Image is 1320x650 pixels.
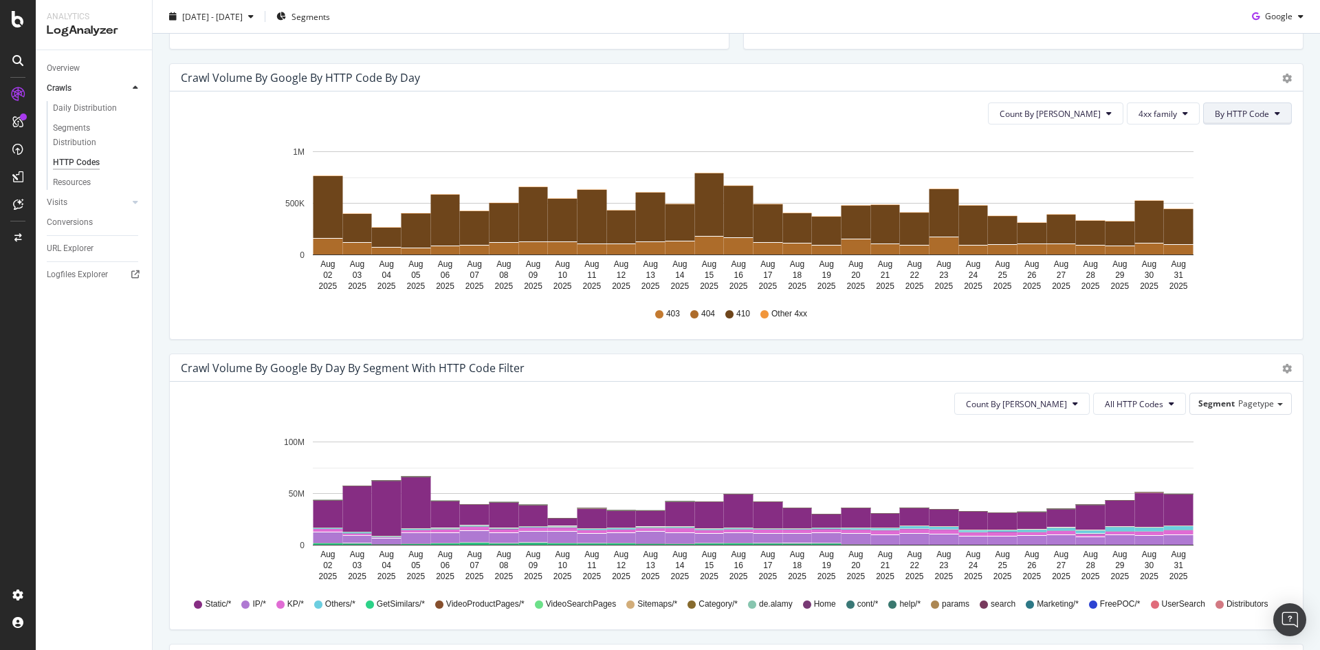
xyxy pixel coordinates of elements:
[848,550,863,559] text: Aug
[702,550,716,559] text: Aug
[1027,270,1037,280] text: 26
[1112,259,1127,269] text: Aug
[734,270,743,280] text: 16
[411,561,421,570] text: 05
[408,259,423,269] text: Aug
[470,270,479,280] text: 07
[612,572,630,581] text: 2025
[285,199,305,208] text: 500K
[53,101,117,116] div: Daily Distribution
[1174,561,1183,570] text: 31
[470,561,479,570] text: 07
[293,147,305,157] text: 1M
[1140,281,1158,291] text: 2025
[760,550,775,559] text: Aug
[907,259,921,269] text: Aug
[1105,398,1163,410] span: All HTTP Codes
[1226,598,1268,610] span: Distributors
[936,550,951,559] text: Aug
[181,426,1281,585] div: A chart.
[942,598,969,610] span: params
[822,270,831,280] text: 19
[910,561,919,570] text: 22
[614,550,628,559] text: Aug
[1052,572,1070,581] text: 2025
[998,561,1007,570] text: 25
[817,572,836,581] text: 2025
[851,270,861,280] text: 20
[499,561,509,570] text: 08
[526,259,540,269] text: Aug
[876,572,894,581] text: 2025
[771,308,807,320] span: Other 4xx
[675,270,685,280] text: 14
[814,598,836,610] span: Home
[966,550,980,559] text: Aug
[53,121,142,150] a: Segments Distribution
[348,572,366,581] text: 2025
[582,572,601,581] text: 2025
[1054,550,1068,559] text: Aug
[881,270,890,280] text: 21
[382,270,391,280] text: 04
[1057,270,1066,280] text: 27
[1171,550,1185,559] text: Aug
[964,281,982,291] text: 2025
[587,270,597,280] text: 11
[705,561,714,570] text: 15
[934,281,953,291] text: 2025
[271,6,335,28] button: Segments
[700,281,718,291] text: 2025
[441,270,450,280] text: 06
[617,561,626,570] text: 12
[377,598,425,610] span: GetSimilars/*
[1138,108,1177,120] span: 4xx family
[47,81,71,96] div: Crawls
[758,281,777,291] text: 2025
[1100,598,1141,610] span: FreePOC/*
[494,281,513,291] text: 2025
[408,550,423,559] text: Aug
[499,270,509,280] text: 08
[524,572,542,581] text: 2025
[1162,598,1205,610] span: UserSearch
[553,281,572,291] text: 2025
[646,270,655,280] text: 13
[641,572,660,581] text: 2025
[406,572,425,581] text: 2025
[846,572,865,581] text: 2025
[759,598,793,610] span: de.alamy
[939,561,949,570] text: 23
[1000,108,1101,120] span: Count By Day
[377,281,396,291] text: 2025
[993,281,1012,291] text: 2025
[348,281,366,291] text: 2025
[1081,572,1100,581] text: 2025
[47,195,67,210] div: Visits
[672,259,687,269] text: Aug
[47,215,93,230] div: Conversions
[966,259,980,269] text: Aug
[1083,550,1097,559] text: Aug
[819,550,833,559] text: Aug
[546,598,617,610] span: VideoSearchPages
[988,102,1123,124] button: Count By [PERSON_NAME]
[670,572,689,581] text: 2025
[758,572,777,581] text: 2025
[182,10,243,22] span: [DATE] - [DATE]
[411,270,421,280] text: 05
[1024,259,1039,269] text: Aug
[736,308,750,320] span: 410
[318,572,337,581] text: 2025
[494,572,513,581] text: 2025
[1169,572,1188,581] text: 2025
[555,550,569,559] text: Aug
[851,561,861,570] text: 20
[529,561,538,570] text: 09
[47,241,142,256] a: URL Explorer
[899,598,921,610] span: help/*
[846,281,865,291] text: 2025
[672,550,687,559] text: Aug
[47,241,93,256] div: URL Explorer
[910,270,919,280] text: 22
